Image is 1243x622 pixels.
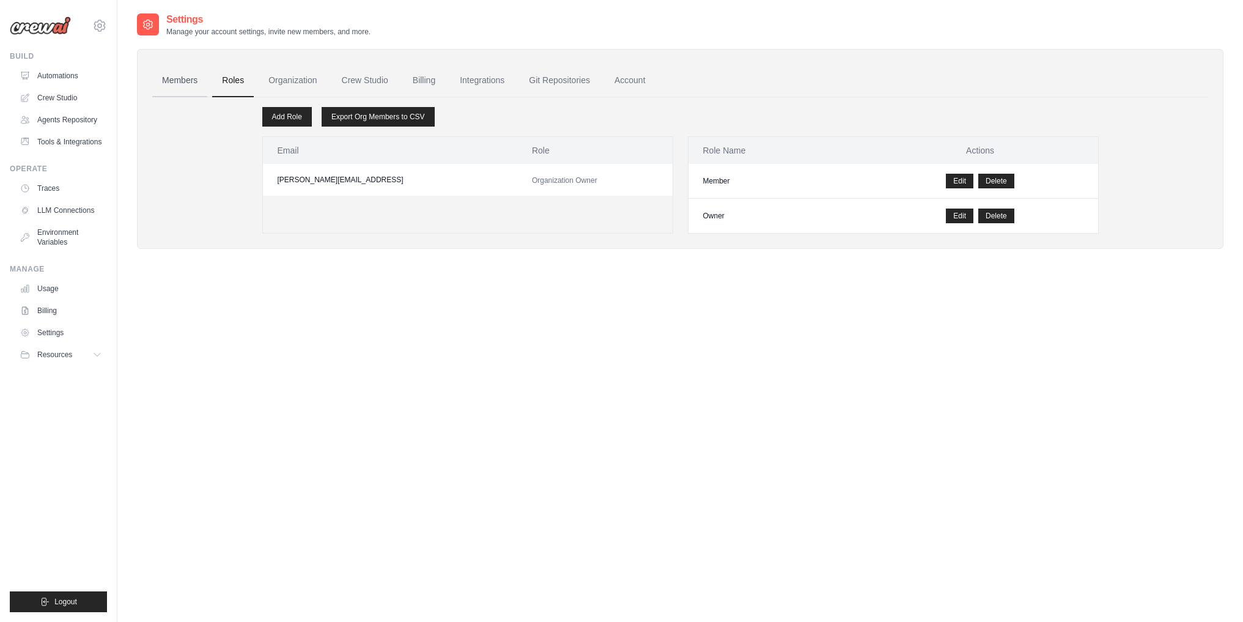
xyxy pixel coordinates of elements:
[946,174,973,188] a: Edit
[688,164,863,199] td: Member
[605,64,655,97] a: Account
[166,12,371,27] h2: Settings
[15,301,107,320] a: Billing
[517,137,673,164] th: Role
[15,323,107,342] a: Settings
[322,107,435,127] a: Export Org Members to CSV
[519,64,600,97] a: Git Repositories
[688,199,863,234] td: Owner
[166,27,371,37] p: Manage your account settings, invite new members, and more.
[332,64,398,97] a: Crew Studio
[259,64,326,97] a: Organization
[688,137,863,164] th: Role Name
[15,223,107,252] a: Environment Variables
[450,64,514,97] a: Integrations
[15,279,107,298] a: Usage
[10,51,107,61] div: Build
[863,137,1098,164] th: Actions
[978,174,1014,188] button: Delete
[403,64,445,97] a: Billing
[15,88,107,108] a: Crew Studio
[10,164,107,174] div: Operate
[37,350,72,360] span: Resources
[532,176,597,185] span: Organization Owner
[15,110,107,130] a: Agents Repository
[15,201,107,220] a: LLM Connections
[15,66,107,86] a: Automations
[978,209,1014,223] button: Delete
[10,591,107,612] button: Logout
[262,107,312,127] a: Add Role
[946,209,973,223] a: Edit
[152,64,207,97] a: Members
[263,164,517,196] td: [PERSON_NAME][EMAIL_ADDRESS]
[15,179,107,198] a: Traces
[263,137,517,164] th: Email
[10,264,107,274] div: Manage
[54,597,77,607] span: Logout
[212,64,254,97] a: Roles
[10,17,71,35] img: Logo
[15,132,107,152] a: Tools & Integrations
[15,345,107,365] button: Resources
